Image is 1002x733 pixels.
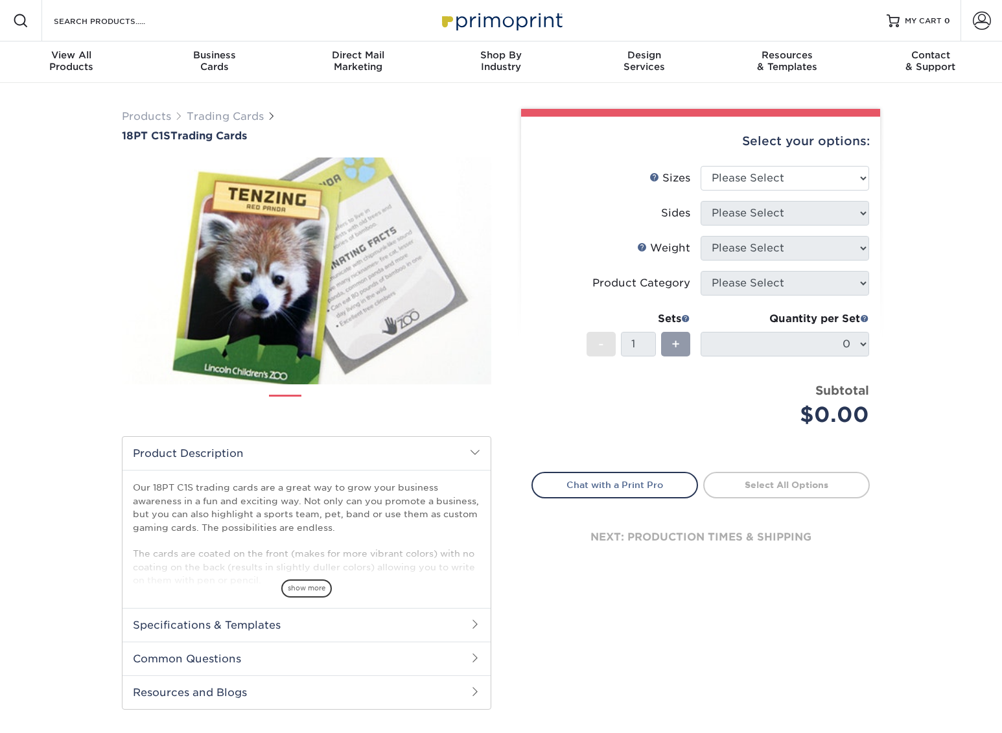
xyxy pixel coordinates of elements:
div: Sides [661,205,690,221]
span: Business [143,49,286,61]
div: Sizes [649,170,690,186]
div: next: production times & shipping [531,498,870,576]
div: Weight [637,240,690,256]
a: Resources& Templates [716,41,859,83]
a: Select All Options [703,472,870,498]
div: Select your options: [531,117,870,166]
span: Contact [859,49,1002,61]
span: 0 [944,16,950,25]
span: show more [281,579,332,597]
span: 18PT C1S [122,130,170,142]
a: Trading Cards [187,110,264,122]
a: Products [122,110,171,122]
span: + [671,334,680,354]
p: Our 18PT C1S trading cards are a great way to grow your business awareness in a fun and exciting ... [133,481,480,587]
div: Cards [143,49,286,73]
img: Trading Cards 02 [312,390,345,422]
div: Product Category [592,275,690,291]
div: Services [572,49,716,73]
h2: Product Description [122,437,491,470]
h1: Trading Cards [122,130,491,142]
span: Design [572,49,716,61]
a: Chat with a Print Pro [531,472,698,498]
div: Sets [587,311,690,327]
span: Shop By [430,49,573,61]
div: Marketing [286,49,430,73]
span: Direct Mail [286,49,430,61]
input: SEARCH PRODUCTS..... [52,13,179,29]
span: Resources [716,49,859,61]
a: Direct MailMarketing [286,41,430,83]
strong: Subtotal [815,383,869,397]
h2: Common Questions [122,642,491,675]
span: - [598,334,604,354]
iframe: Google Customer Reviews [3,693,110,728]
div: Quantity per Set [701,311,869,327]
div: & Support [859,49,1002,73]
div: $0.00 [710,399,869,430]
img: Primoprint [436,6,566,34]
div: & Templates [716,49,859,73]
img: Trading Cards 01 [269,390,301,423]
span: MY CART [905,16,942,27]
h2: Resources and Blogs [122,675,491,709]
a: DesignServices [572,41,716,83]
h2: Specifications & Templates [122,608,491,642]
img: 18PT C1S 01 [122,143,491,399]
a: 18PT C1STrading Cards [122,130,491,142]
a: BusinessCards [143,41,286,83]
div: Industry [430,49,573,73]
a: Shop ByIndustry [430,41,573,83]
a: Contact& Support [859,41,1002,83]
